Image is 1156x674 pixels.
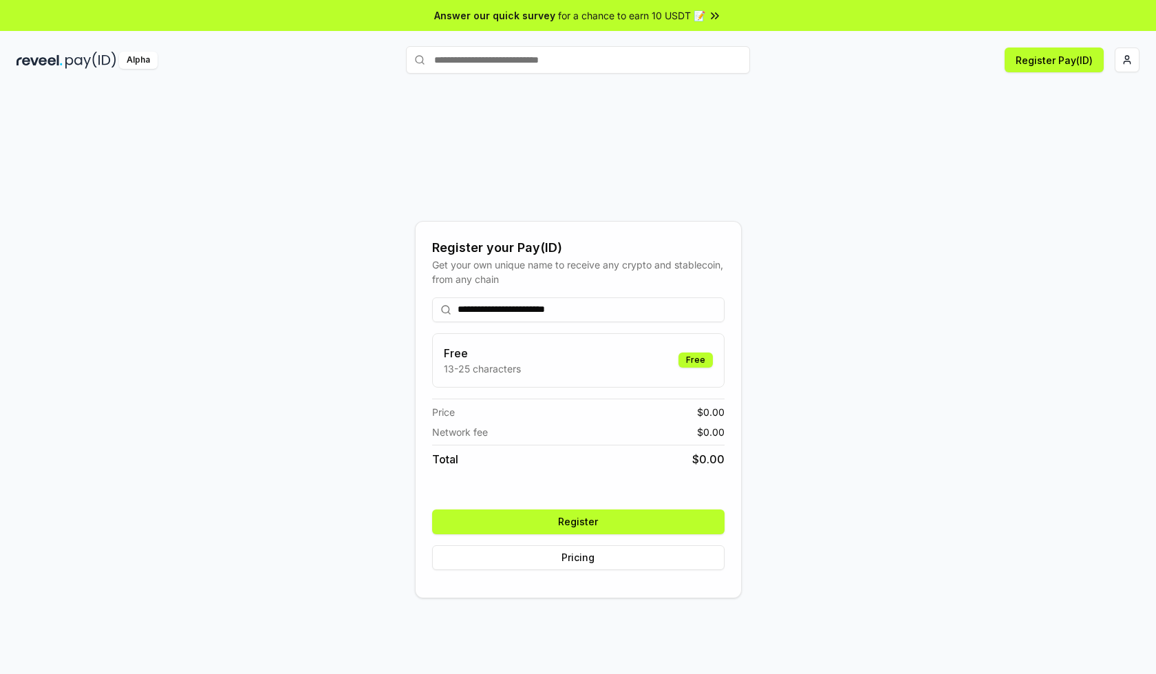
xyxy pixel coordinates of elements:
span: Total [432,451,458,467]
div: Get your own unique name to receive any crypto and stablecoin, from any chain [432,257,725,286]
div: Register your Pay(ID) [432,238,725,257]
span: Price [432,405,455,419]
span: Answer our quick survey [434,8,555,23]
img: reveel_dark [17,52,63,69]
button: Register [432,509,725,534]
span: $ 0.00 [692,451,725,467]
div: Alpha [119,52,158,69]
span: $ 0.00 [697,425,725,439]
div: Free [678,352,713,368]
span: for a chance to earn 10 USDT 📝 [558,8,705,23]
span: Network fee [432,425,488,439]
h3: Free [444,345,521,361]
span: $ 0.00 [697,405,725,419]
img: pay_id [65,52,116,69]
button: Register Pay(ID) [1005,48,1104,72]
p: 13-25 characters [444,361,521,376]
button: Pricing [432,545,725,570]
